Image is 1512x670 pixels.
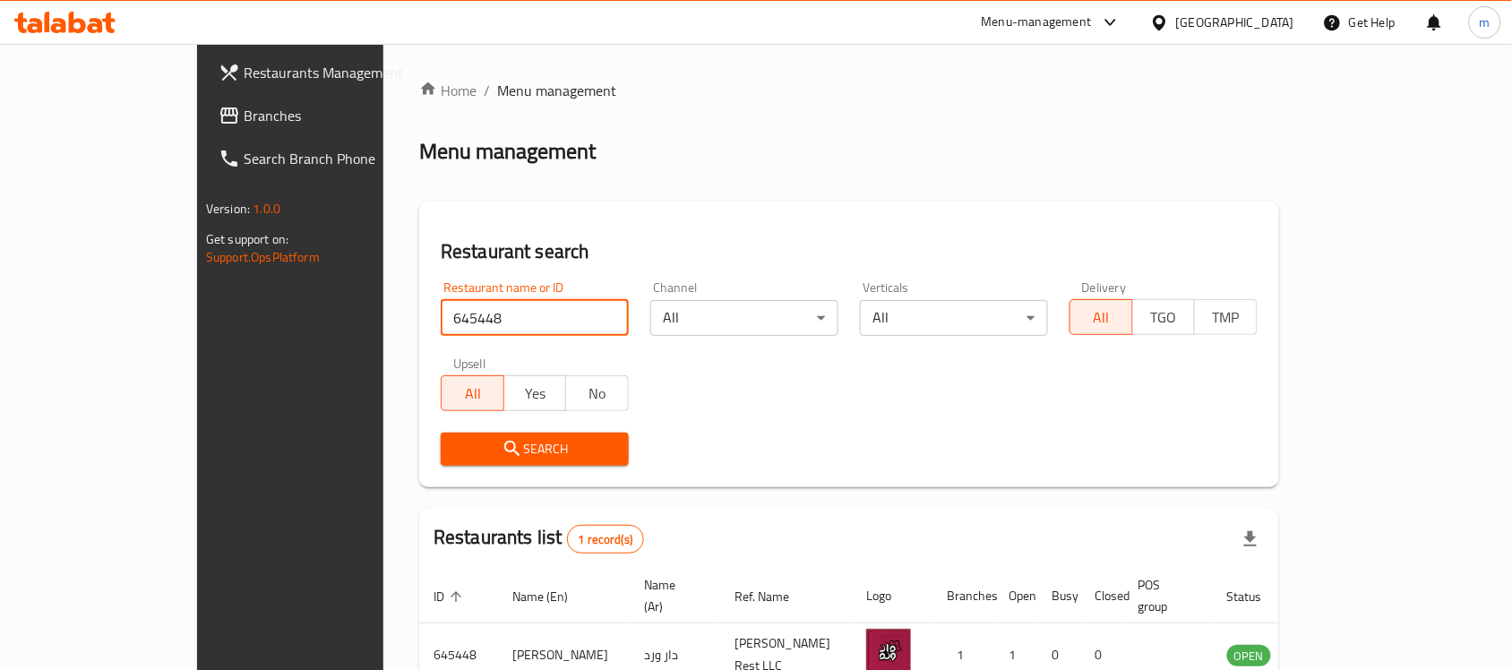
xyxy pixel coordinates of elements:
[1038,569,1081,623] th: Busy
[650,300,838,336] div: All
[1132,299,1196,335] button: TGO
[419,137,596,166] h2: Menu management
[512,586,591,607] span: Name (En)
[434,586,468,607] span: ID
[455,438,614,460] span: Search
[453,357,486,370] label: Upsell
[503,375,567,411] button: Yes
[204,137,450,180] a: Search Branch Phone
[1078,305,1126,331] span: All
[206,245,320,269] a: Support.OpsPlatform
[441,433,629,466] button: Search
[1194,299,1258,335] button: TMP
[434,524,644,554] h2: Restaurants list
[1227,586,1285,607] span: Status
[567,525,645,554] div: Total records count
[253,197,280,220] span: 1.0.0
[441,238,1258,265] h2: Restaurant search
[735,586,812,607] span: Ref. Name
[568,531,644,548] span: 1 record(s)
[932,569,995,623] th: Branches
[1480,13,1491,32] span: m
[244,62,435,83] span: Restaurants Management
[1138,574,1191,617] span: POS group
[206,197,250,220] span: Version:
[1176,13,1294,32] div: [GEOGRAPHIC_DATA]
[573,381,622,407] span: No
[1227,645,1271,666] div: OPEN
[206,228,288,251] span: Get support on:
[419,80,1279,101] nav: breadcrumb
[1081,569,1124,623] th: Closed
[982,12,1092,33] div: Menu-management
[1082,281,1127,294] label: Delivery
[860,300,1048,336] div: All
[441,300,629,336] input: Search for restaurant name or ID..
[995,569,1038,623] th: Open
[1070,299,1133,335] button: All
[244,148,435,169] span: Search Branch Phone
[497,80,616,101] span: Menu management
[204,94,450,137] a: Branches
[511,381,560,407] span: Yes
[644,574,699,617] span: Name (Ar)
[1140,305,1189,331] span: TGO
[565,375,629,411] button: No
[1229,518,1272,561] div: Export file
[1202,305,1250,331] span: TMP
[449,381,497,407] span: All
[1227,646,1271,666] span: OPEN
[484,80,490,101] li: /
[204,51,450,94] a: Restaurants Management
[244,105,435,126] span: Branches
[441,375,504,411] button: All
[852,569,932,623] th: Logo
